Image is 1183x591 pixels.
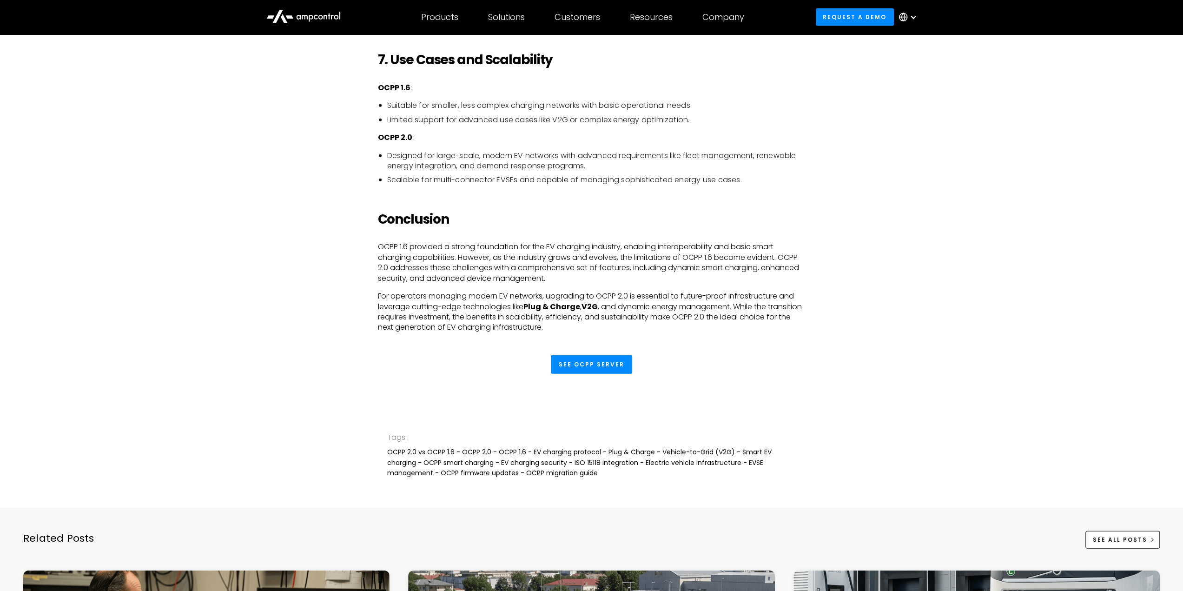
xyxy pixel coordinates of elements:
[630,12,673,22] div: Resources
[1093,536,1147,544] div: See All Posts
[816,8,894,26] a: Request a demo
[488,12,525,22] div: Solutions
[1085,531,1160,548] a: See All Posts
[387,447,796,478] div: OCPP 2.0 vs OCPP 1.6 - OCPP 2.0 - OCPP 1.6 - EV charging protocol - Plug & Charge - Vehicle-to-Gr...
[378,83,806,93] p: :
[702,12,744,22] div: Company
[378,242,806,284] p: OCPP 1.6 provided a strong foundation for the EV charging industry, enabling interoperability and...
[387,115,806,125] li: Limited support for advanced use cases like V2G or complex energy optimization.
[378,210,449,228] strong: Conclusion
[387,432,796,444] div: Tags:
[378,291,806,333] p: For operators managing modern EV networks, upgrading to OCPP 2.0 is essential to future-proof inf...
[378,82,410,93] strong: OCPP 1.6
[387,151,806,172] li: Designed for large-scale, modern EV networks with advanced requirements like fleet management, re...
[421,12,458,22] div: Products
[551,355,632,374] a: See OCPP Server
[387,175,806,185] li: Scalable for multi-connector EVSEs and capable of managing sophisticated energy use cases.
[555,12,600,22] div: Customers
[378,133,806,143] p: :
[23,531,94,559] div: Related Posts
[378,132,412,143] strong: OCPP 2.0
[387,100,806,111] li: Suitable for smaller, less complex charging networks with basic operational needs.
[523,301,580,312] strong: Plug & Charge
[378,51,553,69] strong: 7. Use Cases and Scalability
[582,301,598,312] strong: V2G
